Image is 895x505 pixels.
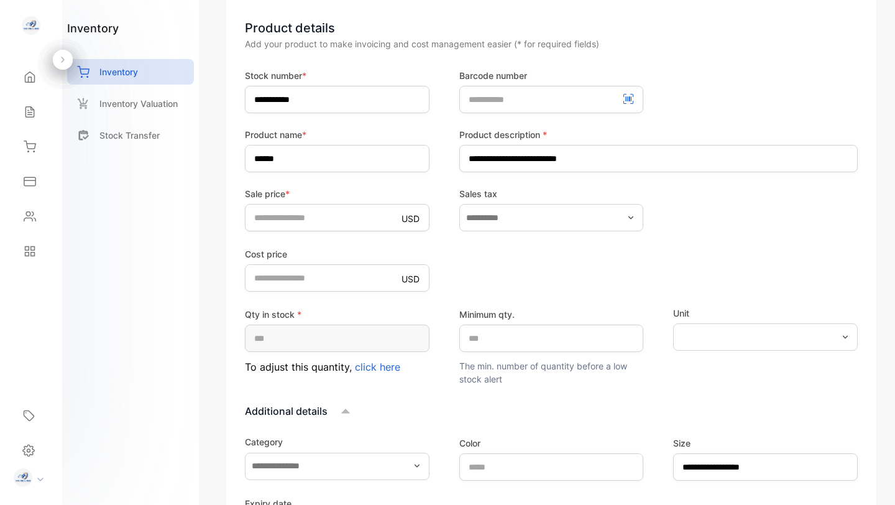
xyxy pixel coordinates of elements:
[459,187,644,200] label: Sales tax
[245,435,429,448] label: Category
[402,272,420,285] p: USD
[245,19,858,37] div: Product details
[459,128,858,141] label: Product description
[245,404,328,419] p: Additional details
[245,308,429,321] label: Qty in stock
[459,359,644,386] p: The min. number of quantity before a low stock alert
[99,65,138,78] p: Inventory
[67,20,119,37] h1: inventory
[651,61,895,505] iframe: LiveChat chat widget
[14,468,32,487] img: profile
[67,123,194,148] a: Stock Transfer
[99,97,178,110] p: Inventory Valuation
[245,37,858,50] div: Add your product to make invoicing and cost management easier (* for required fields)
[459,69,644,82] label: Barcode number
[459,437,644,450] label: Color
[245,248,429,261] label: Cost price
[245,128,429,141] label: Product name
[22,16,40,35] img: logo
[355,361,400,373] span: click here
[99,129,160,142] p: Stock Transfer
[245,69,429,82] label: Stock number
[67,91,194,116] a: Inventory Valuation
[402,212,420,225] p: USD
[459,308,644,321] label: Minimum qty.
[245,359,429,374] p: To adjust this quantity,
[245,187,429,200] label: Sale price
[67,59,194,85] a: Inventory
